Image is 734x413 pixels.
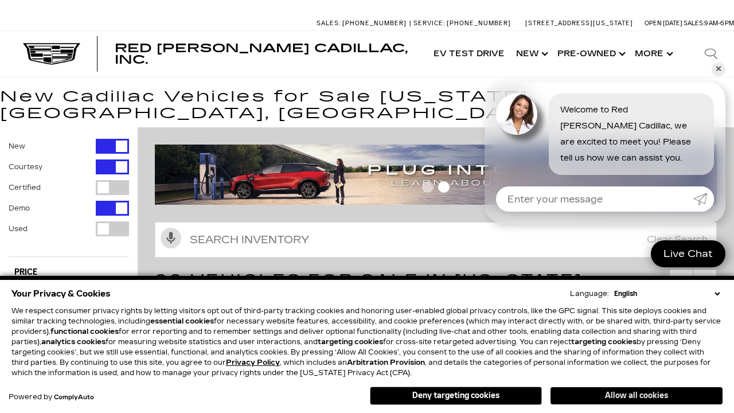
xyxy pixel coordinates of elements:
[684,20,704,27] span: Sales:
[347,359,425,367] strong: Arbitration Provision
[611,289,723,299] select: Language Select
[413,20,445,27] span: Service:
[9,223,28,235] label: Used
[155,222,717,258] input: Search Inventory
[14,267,123,278] h5: Price
[550,387,723,404] button: Allow all cookies
[150,317,214,325] strong: essential cookies
[525,20,633,27] a: [STREET_ADDRESS][US_STATE]
[496,93,537,135] img: Agent profile photo
[11,286,111,302] span: Your Privacy & Cookies
[422,181,434,193] span: Go to slide 1
[651,240,725,267] a: Live Chat
[549,93,714,175] div: Welcome to Red [PERSON_NAME] Cadillac, we are excited to meet you! Please tell us how we can assi...
[552,31,629,77] a: Pre-Owned
[704,20,734,27] span: 9 AM-6 PM
[11,306,723,378] p: We respect consumer privacy rights by letting visitors opt out of third-party tracking cookies an...
[496,186,693,212] input: Enter your message
[571,338,637,346] strong: targeting cookies
[510,31,552,77] a: New
[318,338,383,346] strong: targeting cookies
[9,202,30,214] label: Demo
[428,31,510,77] a: EV Test Drive
[161,228,181,248] svg: Click to toggle on voice search
[438,181,450,193] span: Go to slide 2
[570,290,609,297] div: Language:
[155,145,717,205] img: ev-blog-post-banners4
[409,20,514,26] a: Service: [PHONE_NUMBER]
[50,328,119,336] strong: functional cookies
[447,20,511,27] span: [PHONE_NUMBER]
[9,141,25,152] label: New
[115,41,408,67] span: Red [PERSON_NAME] Cadillac, Inc.
[645,20,682,27] span: Open [DATE]
[629,31,677,77] button: More
[41,338,106,346] strong: analytics cookies
[226,359,280,367] a: Privacy Policy
[658,247,719,260] span: Live Chat
[9,139,129,256] div: Filter by Vehicle Type
[9,161,42,173] label: Courtesy
[115,42,416,65] a: Red [PERSON_NAME] Cadillac, Inc.
[370,387,542,405] button: Deny targeting cookies
[342,20,407,27] span: [PHONE_NUMBER]
[9,393,94,401] div: Powered by
[54,394,94,401] a: ComplyAuto
[317,20,341,27] span: Sales:
[9,182,41,193] label: Certified
[23,43,80,65] img: Cadillac Dark Logo with Cadillac White Text
[155,270,632,314] span: 90 Vehicles for Sale in [US_STATE][GEOGRAPHIC_DATA], [GEOGRAPHIC_DATA]
[317,20,409,26] a: Sales: [PHONE_NUMBER]
[693,186,714,212] a: Submit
